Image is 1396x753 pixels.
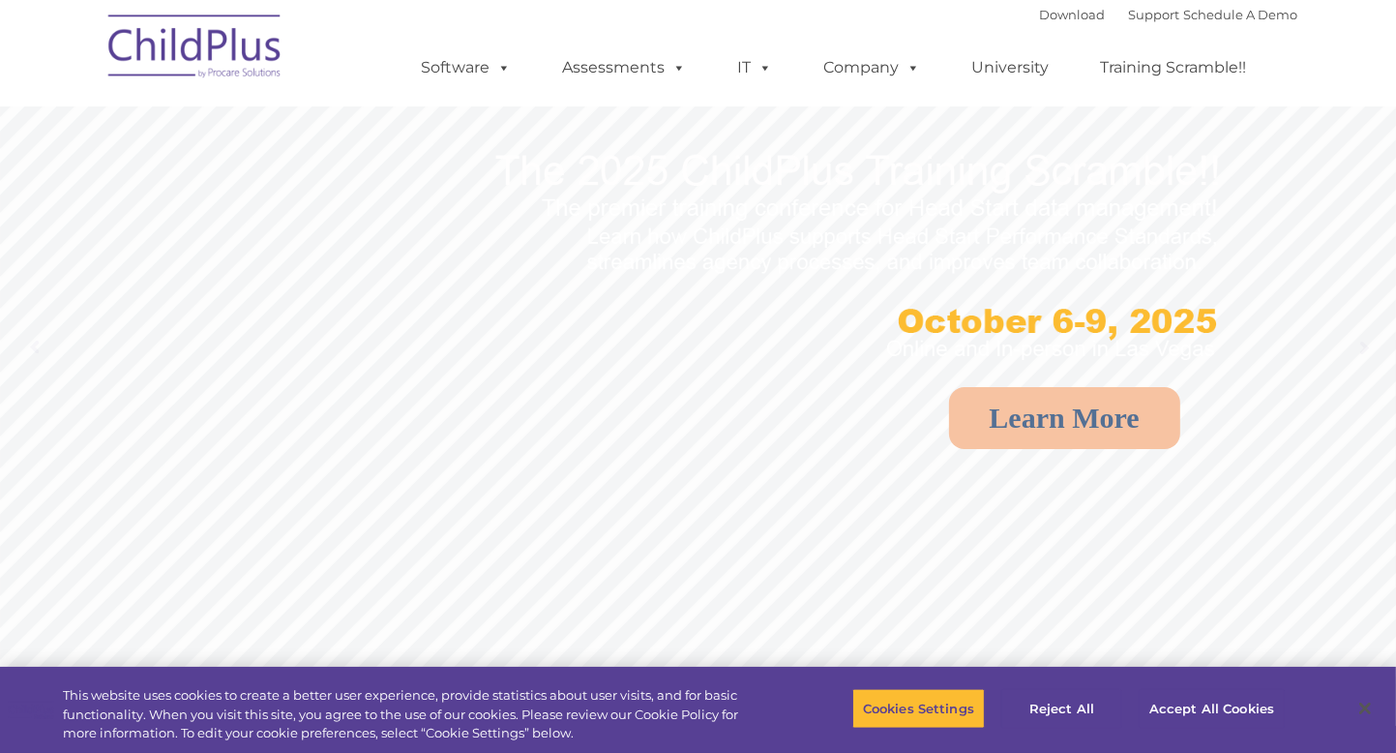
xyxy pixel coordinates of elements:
[953,48,1069,87] a: University
[949,387,1180,449] a: Learn More
[544,48,706,87] a: Assessments
[852,688,985,729] button: Cookies Settings
[1040,7,1106,22] a: Download
[63,686,768,743] div: This website uses cookies to create a better user experience, provide statistics about user visit...
[99,1,292,98] img: ChildPlus by Procare Solutions
[402,48,531,87] a: Software
[1184,7,1298,22] a: Schedule A Demo
[719,48,792,87] a: IT
[1040,7,1298,22] font: |
[1001,688,1122,729] button: Reject All
[1129,7,1180,22] a: Support
[805,48,940,87] a: Company
[1344,687,1386,730] button: Close
[1139,688,1285,729] button: Accept All Cookies
[1082,48,1266,87] a: Training Scramble!!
